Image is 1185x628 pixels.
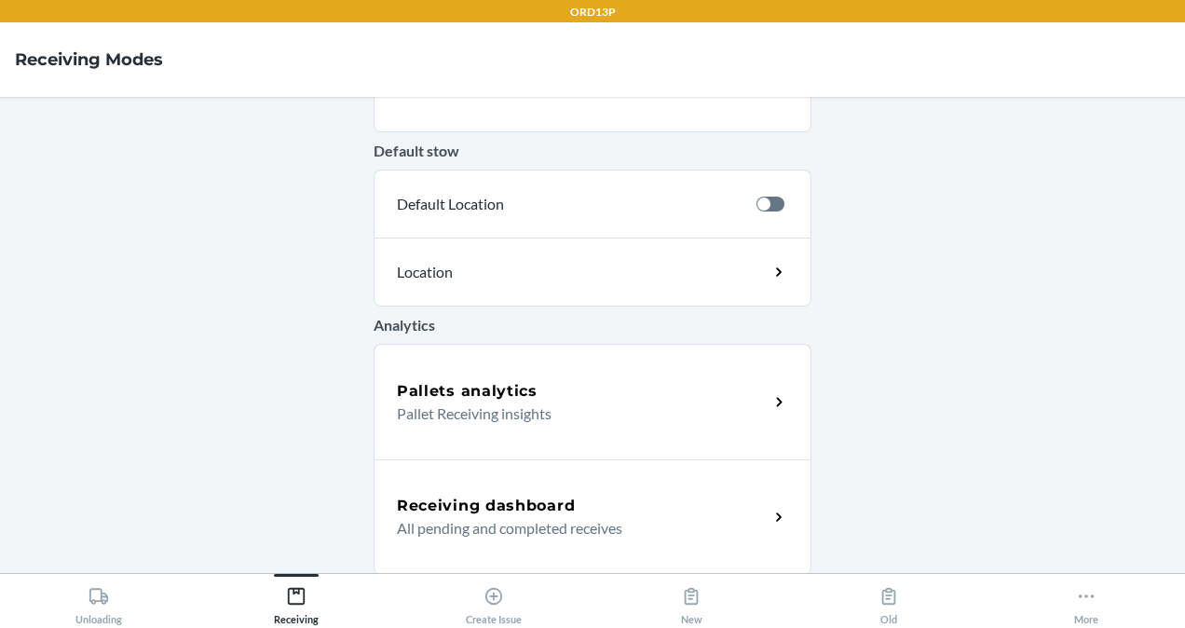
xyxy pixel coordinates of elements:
h5: Receiving dashboard [397,495,575,517]
button: New [592,574,790,625]
h4: Receiving Modes [15,48,163,72]
div: Old [879,579,899,625]
a: Pallets analyticsPallet Receiving insights [374,344,811,459]
button: Receiving [197,574,395,625]
p: Default stow [374,140,811,162]
p: All pending and completed receives [397,517,754,539]
p: ORD13P [570,4,616,20]
div: More [1074,579,1098,625]
button: More [987,574,1185,625]
p: Location [397,261,617,283]
a: Location [374,238,811,307]
p: Pallet Receiving insights [397,403,754,425]
button: Create Issue [395,574,592,625]
div: Create Issue [466,579,522,625]
p: Default Location [397,193,742,215]
p: Analytics [374,314,811,336]
h5: Pallets analytics [397,380,538,403]
a: Receiving dashboardAll pending and completed receives [374,459,811,575]
div: Unloading [75,579,122,625]
div: Receiving [274,579,319,625]
button: Old [790,574,987,625]
div: New [681,579,702,625]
